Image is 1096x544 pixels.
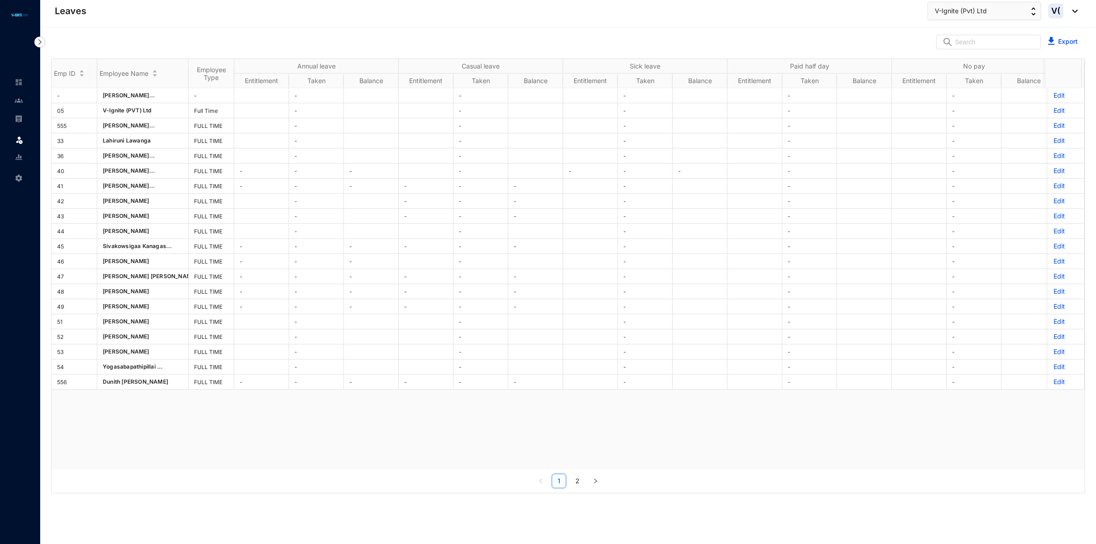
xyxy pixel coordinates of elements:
[947,148,1001,164] td: -
[618,224,673,239] td: -
[52,284,97,299] td: 48
[399,194,453,209] td: -
[727,59,892,74] th: Paid half day
[453,148,508,164] td: -
[508,209,563,224] td: -
[618,254,673,269] td: -
[955,35,1035,49] input: Search
[563,59,727,74] th: Sick leave
[618,88,673,103] td: -
[1054,106,1079,115] p: Edit
[344,284,399,299] td: -
[189,239,234,254] td: FULL TIME
[947,133,1001,148] td: -
[15,115,23,123] img: payroll-unselected.b590312f920e76f0c668.svg
[947,164,1001,179] td: -
[54,69,75,77] span: Emp ID
[103,363,163,370] span: Yogasabapathipillai ...
[552,474,566,488] li: 1
[1054,181,1079,190] p: Edit
[947,118,1001,133] td: -
[782,88,837,103] td: -
[399,179,453,194] td: -
[189,299,234,314] td: FULL TIME
[1054,91,1079,100] p: Edit
[52,118,97,133] td: 555
[1058,37,1078,45] a: Export
[618,179,673,194] td: -
[837,74,892,88] th: Balance
[947,103,1001,118] td: -
[15,96,23,105] img: people-unselected.118708e94b43a90eceab.svg
[289,164,344,179] td: -
[344,254,399,269] td: -
[618,375,673,390] td: -
[453,254,508,269] td: -
[618,164,673,179] td: -
[399,209,453,224] td: -
[52,254,97,269] td: 46
[189,269,234,284] td: FULL TIME
[782,118,837,133] td: -
[344,179,399,194] td: -
[52,344,97,359] td: 53
[189,284,234,299] td: FULL TIME
[453,314,508,329] td: -
[1054,166,1079,175] p: Edit
[1054,287,1079,296] p: Edit
[782,269,837,284] td: -
[52,59,97,88] th: Emp ID
[1054,151,1079,160] p: Edit
[289,88,344,103] td: -
[618,314,673,329] td: -
[289,314,344,329] td: -
[103,377,183,386] p: Dunith [PERSON_NAME]
[782,133,837,148] td: -
[189,133,234,148] td: FULL TIME
[1031,7,1036,16] img: up-down-arrow.74152d26bf9780fbf563ca9c90304185.svg
[947,254,1001,269] td: -
[7,91,29,110] li: Contacts
[52,359,97,375] td: 54
[52,314,97,329] td: 51
[782,164,837,179] td: -
[618,148,673,164] td: -
[234,59,399,74] th: Annual leave
[189,103,234,118] td: Full Time
[52,194,97,209] td: 42
[234,74,289,88] th: Entitlement
[453,329,508,344] td: -
[782,148,837,164] td: -
[618,133,673,148] td: -
[289,375,344,390] td: -
[935,6,987,16] span: V-Ignite (Pvt) Ltd
[103,92,155,99] span: [PERSON_NAME]...
[52,269,97,284] td: 47
[947,299,1001,314] td: -
[399,59,563,74] th: Casual leave
[189,118,234,133] td: FULL TIME
[947,329,1001,344] td: -
[103,272,183,281] p: [PERSON_NAME] [PERSON_NAME]
[570,474,584,488] a: 2
[289,133,344,148] td: -
[234,375,289,390] td: -
[289,359,344,375] td: -
[234,269,289,284] td: -
[782,254,837,269] td: -
[52,224,97,239] td: 44
[892,74,947,88] th: Entitlement
[453,133,508,148] td: -
[563,74,618,88] th: Entitlement
[1054,136,1079,145] p: Edit
[782,359,837,375] td: -
[782,224,837,239] td: -
[52,179,97,194] td: 41
[52,88,97,103] td: -
[508,194,563,209] td: -
[15,174,23,182] img: settings-unselected.1febfda315e6e19643a1.svg
[344,375,399,390] td: -
[103,152,155,159] span: [PERSON_NAME]...
[533,474,548,488] li: Previous Page
[289,344,344,359] td: -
